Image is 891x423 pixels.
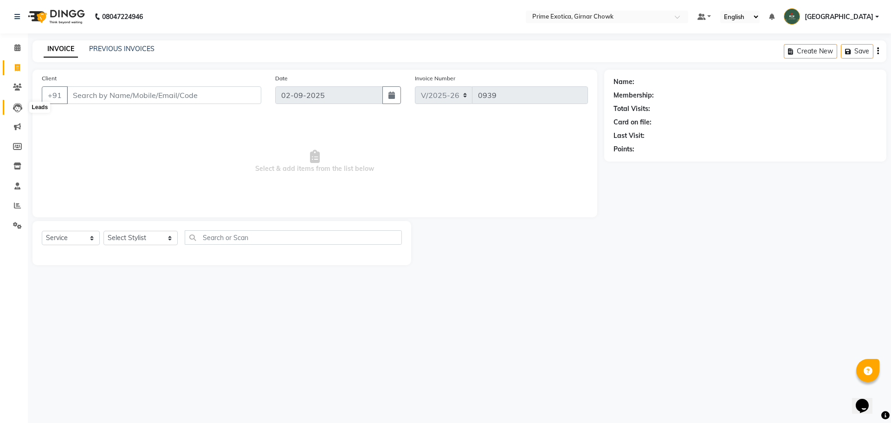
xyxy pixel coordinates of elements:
a: PREVIOUS INVOICES [89,45,155,53]
div: Card on file: [613,117,652,127]
div: Last Visit: [613,131,645,141]
button: +91 [42,86,68,104]
div: Total Visits: [613,104,650,114]
b: 08047224946 [102,4,143,30]
div: Points: [613,144,634,154]
button: Create New [784,44,837,59]
input: Search or Scan [185,230,402,245]
iframe: chat widget [852,386,882,414]
span: Select & add items from the list below [42,115,588,208]
input: Search by Name/Mobile/Email/Code [67,86,261,104]
label: Client [42,74,57,83]
a: INVOICE [44,41,78,58]
img: Chandrapur [784,8,800,25]
img: logo [24,4,87,30]
button: Save [841,44,873,59]
label: Date [275,74,288,83]
span: [GEOGRAPHIC_DATA] [805,12,873,22]
div: Name: [613,77,634,87]
div: Leads [29,102,50,113]
label: Invoice Number [415,74,455,83]
div: Membership: [613,91,654,100]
